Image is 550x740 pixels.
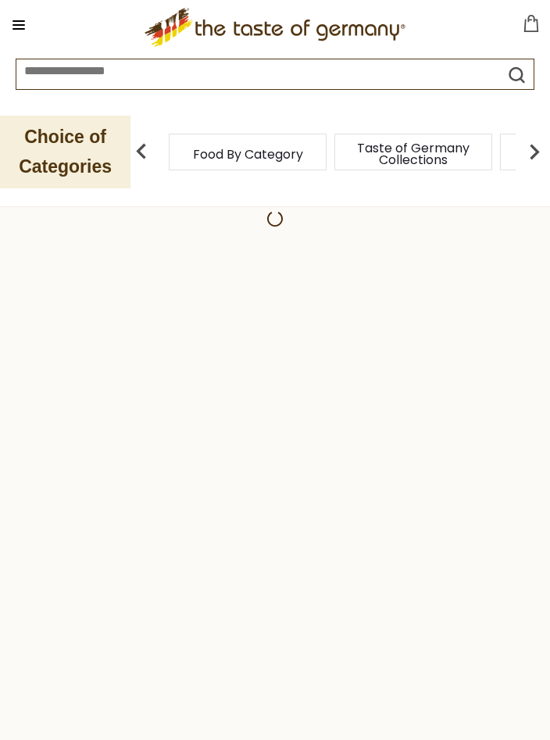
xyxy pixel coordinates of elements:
[519,136,550,167] img: next arrow
[126,136,157,167] img: previous arrow
[193,148,303,160] a: Food By Category
[351,142,476,166] a: Taste of Germany Collections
